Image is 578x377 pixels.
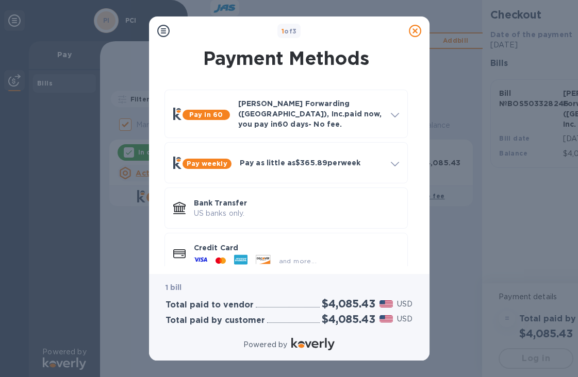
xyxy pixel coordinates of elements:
[379,300,393,307] img: USD
[397,314,412,324] p: USD
[322,313,375,325] h2: $4,085.43
[322,297,375,310] h2: $4,085.43
[240,158,383,168] p: Pay as little as $365.89 per week
[238,98,383,129] p: [PERSON_NAME] Forwarding ([GEOGRAPHIC_DATA]), Inc. paid now, you pay in 60 days - No fee.
[243,339,287,350] p: Powered by
[166,300,254,310] h3: Total paid to vendor
[194,208,399,219] p: US banks only.
[166,316,265,325] h3: Total paid by customer
[189,111,223,118] b: Pay in 60
[379,315,393,322] img: USD
[397,299,412,310] p: USD
[291,338,335,350] img: Logo
[187,160,227,167] b: Pay weekly
[194,243,399,253] p: Credit Card
[279,257,317,265] span: and more...
[194,198,399,208] p: Bank Transfer
[282,27,297,35] b: of 3
[166,283,182,292] b: 1 bill
[282,27,284,35] span: 1
[162,47,410,69] h1: Payment Methods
